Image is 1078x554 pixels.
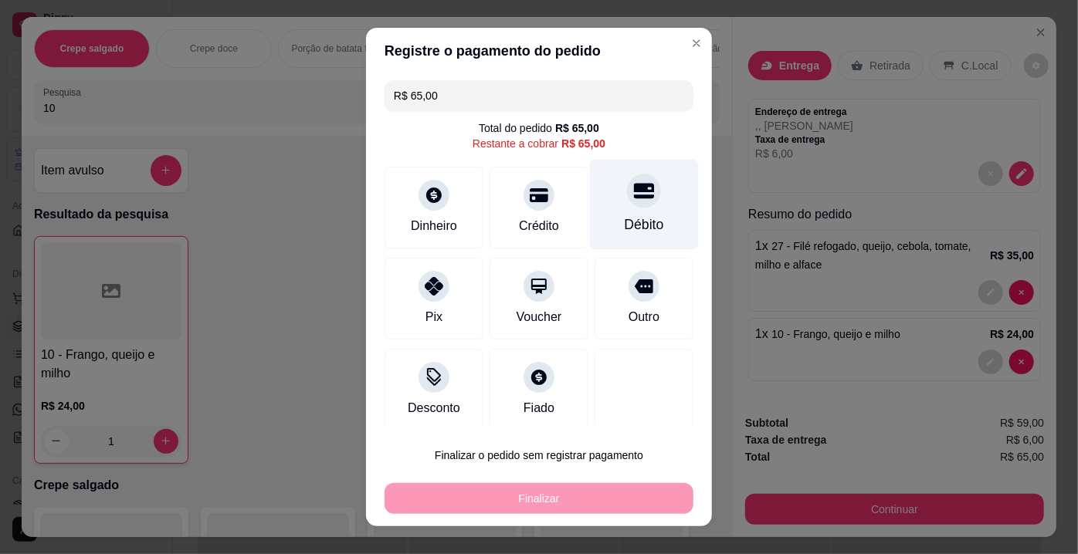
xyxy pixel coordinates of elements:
[684,31,709,56] button: Close
[629,308,659,326] div: Outro
[385,440,693,471] button: Finalizar o pedido sem registrar pagamento
[519,217,559,235] div: Crédito
[524,399,554,417] div: Fiado
[473,136,605,151] div: Restante a cobrar
[425,308,442,326] div: Pix
[366,28,712,74] header: Registre o pagamento do pedido
[517,308,562,326] div: Voucher
[555,120,599,136] div: R$ 65,00
[479,120,599,136] div: Total do pedido
[625,215,664,235] div: Débito
[408,399,460,417] div: Desconto
[394,80,684,111] input: Ex.: hambúrguer de cordeiro
[411,217,457,235] div: Dinheiro
[561,136,605,151] div: R$ 65,00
